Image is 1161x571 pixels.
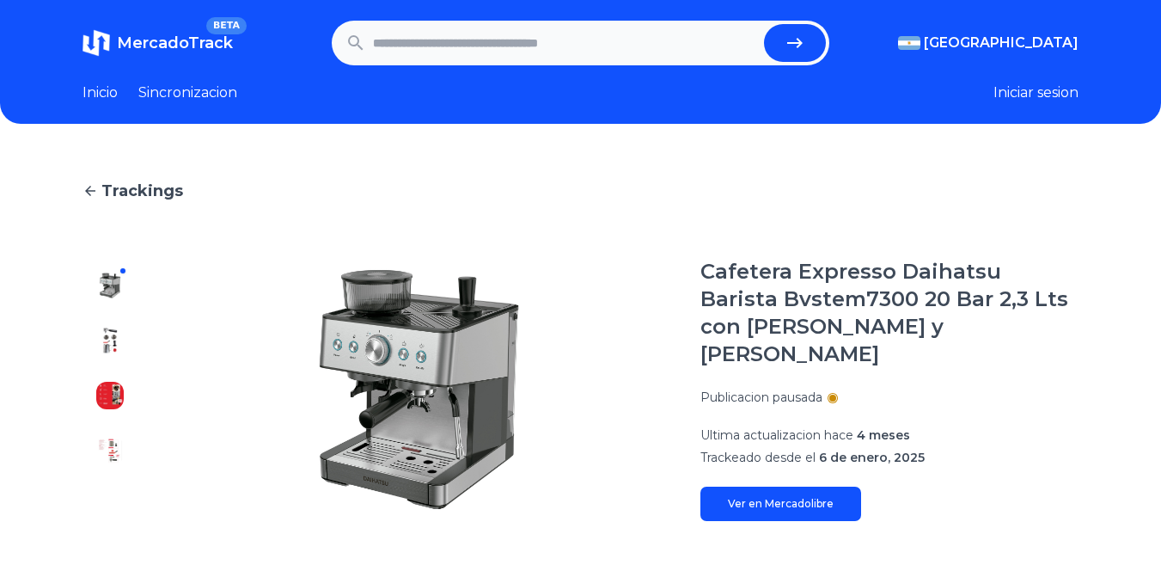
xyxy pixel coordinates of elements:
[700,450,816,465] span: Trackeado desde el
[819,450,925,465] span: 6 de enero, 2025
[138,83,237,103] a: Sincronizacion
[993,83,1079,103] button: Iniciar sesion
[101,179,183,203] span: Trackings
[82,179,1079,203] a: Trackings
[172,258,666,521] img: Cafetera Expresso Daihatsu Barista Bvstem7300 20 Bar 2,3 Lts con Molinillo y Tamper
[700,427,853,443] span: Ultima actualizacion hace
[857,427,910,443] span: 4 meses
[700,389,822,406] p: Publicacion pausada
[82,29,233,57] a: MercadoTrackBETA
[96,382,124,409] img: Cafetera Expresso Daihatsu Barista Bvstem7300 20 Bar 2,3 Lts con Molinillo y Tamper
[96,327,124,354] img: Cafetera Expresso Daihatsu Barista Bvstem7300 20 Bar 2,3 Lts con Molinillo y Tamper
[700,487,861,521] a: Ver en Mercadolibre
[96,437,124,464] img: Cafetera Expresso Daihatsu Barista Bvstem7300 20 Bar 2,3 Lts con Molinillo y Tamper
[82,83,118,103] a: Inicio
[82,29,110,57] img: MercadoTrack
[898,36,920,50] img: Argentina
[206,17,247,34] span: BETA
[924,33,1079,53] span: [GEOGRAPHIC_DATA]
[898,33,1079,53] button: [GEOGRAPHIC_DATA]
[96,272,124,299] img: Cafetera Expresso Daihatsu Barista Bvstem7300 20 Bar 2,3 Lts con Molinillo y Tamper
[700,258,1079,368] h1: Cafetera Expresso Daihatsu Barista Bvstem7300 20 Bar 2,3 Lts con [PERSON_NAME] y [PERSON_NAME]
[117,34,233,52] span: MercadoTrack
